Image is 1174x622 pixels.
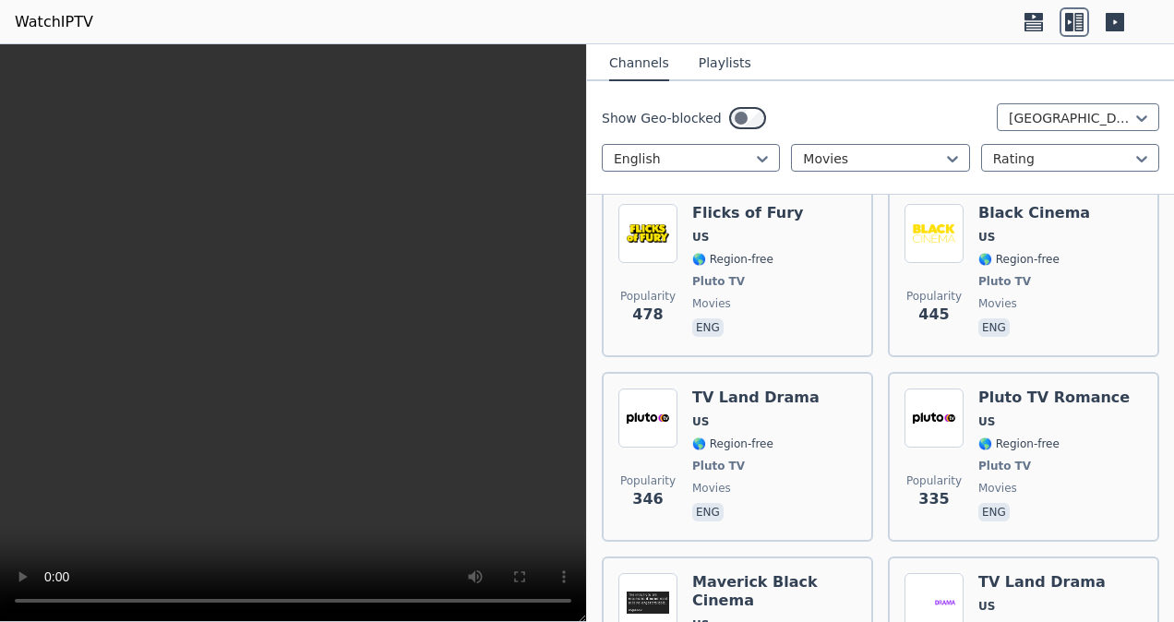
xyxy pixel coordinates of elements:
[978,481,1017,496] span: movies
[918,304,949,326] span: 445
[699,46,751,81] button: Playlists
[978,459,1031,473] span: Pluto TV
[620,473,676,488] span: Popularity
[692,503,724,521] p: eng
[618,204,677,263] img: Flicks of Fury
[692,459,745,473] span: Pluto TV
[609,46,669,81] button: Channels
[692,573,857,610] h6: Maverick Black Cinema
[978,230,995,245] span: US
[692,230,709,245] span: US
[906,473,962,488] span: Popularity
[620,289,676,304] span: Popularity
[692,481,731,496] span: movies
[692,389,820,407] h6: TV Land Drama
[602,109,722,127] label: Show Geo-blocked
[618,389,677,448] img: TV Land Drama
[632,488,663,510] span: 346
[692,274,745,289] span: Pluto TV
[15,11,93,33] a: WatchIPTV
[692,437,773,451] span: 🌎 Region-free
[632,304,663,326] span: 478
[978,389,1130,407] h6: Pluto TV Romance
[692,318,724,337] p: eng
[978,599,995,614] span: US
[978,274,1031,289] span: Pluto TV
[978,204,1090,222] h6: Black Cinema
[692,296,731,311] span: movies
[692,414,709,429] span: US
[978,252,1060,267] span: 🌎 Region-free
[978,503,1010,521] p: eng
[978,437,1060,451] span: 🌎 Region-free
[904,204,964,263] img: Black Cinema
[906,289,962,304] span: Popularity
[978,573,1106,592] h6: TV Land Drama
[692,252,773,267] span: 🌎 Region-free
[978,414,995,429] span: US
[978,318,1010,337] p: eng
[904,389,964,448] img: Pluto TV Romance
[918,488,949,510] span: 335
[978,296,1017,311] span: movies
[692,204,803,222] h6: Flicks of Fury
